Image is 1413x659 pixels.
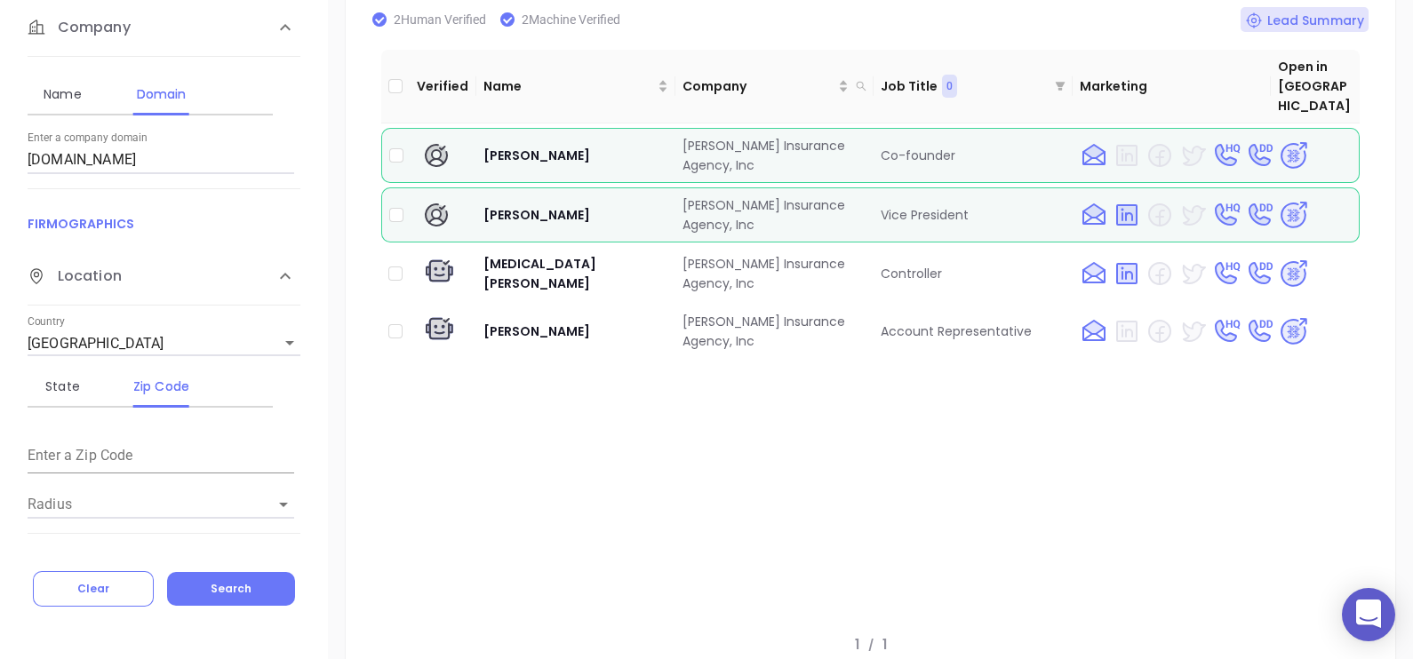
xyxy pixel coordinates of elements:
[422,314,457,348] img: machine verify
[1080,141,1108,170] img: email yes
[856,81,866,91] span: search
[28,317,65,328] label: Country
[410,50,476,123] th: Verified
[874,187,1073,242] td: Vice President
[422,141,451,170] img: human verify
[1211,317,1241,345] img: phone HQ yes
[1278,258,1309,290] img: psa
[1271,50,1360,123] th: Open in [GEOGRAPHIC_DATA]
[1245,317,1273,345] img: phone DD yes
[683,76,835,96] span: Company
[1278,200,1309,231] img: psa
[483,255,596,292] span: [MEDICAL_DATA][PERSON_NAME]
[882,635,887,655] p: 1
[855,635,859,655] p: 1
[1051,71,1069,101] span: filter
[28,133,148,144] label: Enter a company domain
[1080,317,1108,345] img: email yes
[1211,141,1241,170] img: phone HQ yes
[1113,259,1141,288] img: linkedin yes
[1245,141,1273,170] img: phone DD yes
[28,17,131,38] span: Company
[1080,259,1108,288] img: email yes
[28,248,300,306] div: Location
[483,76,654,96] span: Name
[522,12,620,27] span: 2 Machine Verified
[1278,316,1309,347] img: psa
[28,329,300,358] div: [GEOGRAPHIC_DATA]
[476,50,675,123] th: Name
[1245,259,1273,288] img: phone DD yes
[874,305,1073,358] td: Account Representative
[1241,7,1369,32] div: Lead Summary
[868,637,874,655] p: /
[1113,317,1141,345] img: linkedin no
[1146,259,1174,288] img: facebook no
[675,305,874,358] td: [PERSON_NAME] Insurance Agency, Inc
[126,376,196,397] div: Zip Code
[852,73,870,99] span: search
[483,147,590,164] span: [PERSON_NAME]
[946,76,953,96] span: 0
[1211,259,1241,288] img: phone HQ yes
[1113,201,1141,229] img: linkedin yes
[422,201,451,229] img: human verify
[211,581,251,596] span: Search
[28,214,300,234] p: FIRMOGRAPHICS
[1178,259,1207,288] img: twitter yes
[675,187,874,242] td: [PERSON_NAME] Insurance Agency, Inc
[874,247,1073,300] td: Controller
[394,12,486,27] span: 2 Human Verified
[675,247,874,300] td: [PERSON_NAME] Insurance Agency, Inc
[33,571,154,607] button: Clear
[1178,141,1207,170] img: twitter yes
[422,257,457,290] img: machine verify
[28,83,98,105] div: Name
[271,492,296,517] button: Open
[1245,201,1273,229] img: phone DD yes
[483,206,590,224] span: [PERSON_NAME]
[1211,201,1241,229] img: phone HQ yes
[28,376,98,397] div: State
[675,50,874,123] th: Company
[1146,141,1174,170] img: facebook no
[1178,201,1207,229] img: twitter yes
[1080,201,1108,229] img: email yes
[881,76,938,96] p: Job Title
[28,266,122,287] span: Location
[874,128,1073,183] td: Co-founder
[1073,50,1272,123] th: Marketing
[1055,81,1066,91] span: filter
[1146,201,1174,229] img: facebook no
[675,128,874,183] td: [PERSON_NAME] Insurance Agency, Inc
[1146,317,1174,345] img: facebook no
[483,322,590,340] span: [PERSON_NAME]
[126,83,196,105] div: Domain
[167,572,295,606] button: Search
[1278,140,1309,171] img: psa
[77,581,109,596] span: Clear
[1178,317,1207,345] img: twitter yes
[1113,141,1141,170] img: linkedin no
